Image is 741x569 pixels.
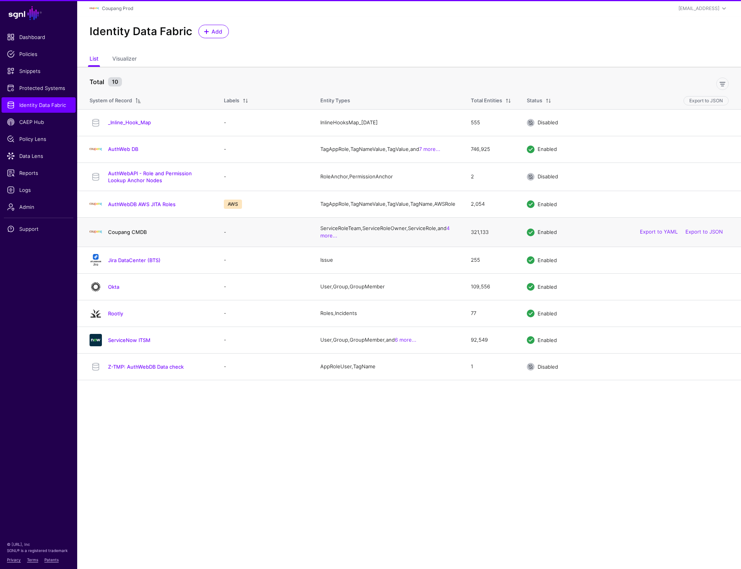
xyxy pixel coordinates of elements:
[216,273,313,300] td: -
[108,146,138,152] a: AuthWeb DB
[90,52,98,67] a: List
[90,97,132,105] div: System of Record
[224,200,242,209] span: AWS
[7,118,70,126] span: CAEP Hub
[313,163,463,191] td: RoleAnchor, PermissionAnchor
[463,327,519,353] td: 92,549
[90,281,102,293] img: svg+xml;base64,PHN2ZyB3aWR0aD0iNjQiIGhlaWdodD0iNjQiIHZpZXdCb3g9IjAgMCA2NCA2NCIgZmlsbD0ibm9uZSIgeG...
[313,109,463,136] td: InlineHooksMap_[DATE]
[216,247,313,273] td: -
[90,226,102,238] img: svg+xml;base64,PHN2ZyBpZD0iTG9nbyIgeG1sbnM9Imh0dHA6Ly93d3cudzMub3JnLzIwMDAvc3ZnIiB3aWR0aD0iMTIxLj...
[463,217,519,247] td: 321,133
[7,101,70,109] span: Identity Data Fabric
[2,46,76,62] a: Policies
[538,229,557,235] span: Enabled
[2,80,76,96] a: Protected Systems
[90,78,104,86] strong: Total
[678,5,719,12] div: [EMAIL_ADDRESS]
[7,50,70,58] span: Policies
[313,327,463,353] td: User, Group, GroupMember, and
[112,52,137,67] a: Visualizer
[102,5,133,11] a: Coupang Prod
[90,4,99,13] img: svg+xml;base64,PHN2ZyBpZD0iTG9nbyIgeG1sbnM9Imh0dHA6Ly93d3cudzMub3JnLzIwMDAvc3ZnIiB3aWR0aD0iMTIxLj...
[7,203,70,211] span: Admin
[108,229,147,235] a: Coupang CMDB
[2,97,76,113] a: Identity Data Fabric
[2,199,76,215] a: Admin
[313,353,463,380] td: AppRoleUser, TagName
[216,353,313,380] td: -
[27,557,38,562] a: Terms
[7,135,70,143] span: Policy Lens
[198,25,229,38] a: Add
[216,327,313,353] td: -
[419,146,440,152] a: 7 more...
[463,191,519,217] td: 2,054
[5,5,73,22] a: SGNL
[463,109,519,136] td: 555
[463,300,519,327] td: 77
[90,254,102,266] img: svg+xml;base64,PHN2ZyB3aWR0aD0iMTQxIiBoZWlnaHQ9IjE2NCIgdmlld0JveD0iMCAwIDE0MSAxNjQiIGZpbGw9Im5vbm...
[538,283,557,290] span: Enabled
[108,170,192,183] a: AuthWebAPI - Role and Permission Lookup Anchor Nodes
[7,84,70,92] span: Protected Systems
[108,364,184,370] a: Z-TMP: AuthWebDB Data check
[108,310,123,317] a: Rootly
[313,191,463,217] td: TagAppRole, TagNameValue, TagValue, TagName, AWSRole
[527,97,542,105] div: Status
[108,284,119,290] a: Okta
[216,136,313,163] td: -
[538,146,557,152] span: Enabled
[538,201,557,207] span: Enabled
[44,557,59,562] a: Patents
[463,136,519,163] td: 746,925
[463,353,519,380] td: 1
[216,300,313,327] td: -
[2,63,76,79] a: Snippets
[471,97,502,105] div: Total Entities
[7,186,70,194] span: Logs
[313,300,463,327] td: Roles, Incidents
[108,337,151,343] a: ServiceNow ITSM
[90,198,102,210] img: svg+xml;base64,PHN2ZyBpZD0iTG9nbyIgeG1sbnM9Imh0dHA6Ly93d3cudzMub3JnLzIwMDAvc3ZnIiB3aWR0aD0iMTIxLj...
[7,67,70,75] span: Snippets
[685,229,723,235] a: Export to JSON
[90,143,102,156] img: svg+xml;base64,PHN2ZyBpZD0iTG9nbyIgeG1sbnM9Imh0dHA6Ly93d3cudzMub3JnLzIwMDAvc3ZnIiB3aWR0aD0iMTIxLj...
[538,257,557,263] span: Enabled
[7,169,70,177] span: Reports
[216,109,313,136] td: -
[216,217,313,247] td: -
[313,247,463,273] td: Issue
[2,182,76,198] a: Logs
[7,547,70,554] p: SGNL® is a registered trademark
[313,217,463,247] td: ServiceRoleTeam, ServiceRoleOwner, ServiceRole, and
[538,337,557,343] span: Enabled
[2,148,76,164] a: Data Lens
[538,363,558,369] span: Disabled
[395,337,416,343] a: 6 more...
[2,165,76,181] a: Reports
[320,97,350,103] span: Entity Types
[7,541,70,547] p: © [URL], Inc
[7,225,70,233] span: Support
[216,163,313,191] td: -
[108,119,151,125] a: _Inline_Hook_Map
[463,163,519,191] td: 2
[90,307,102,320] img: svg+xml;base64,PHN2ZyB3aWR0aD0iMjQiIGhlaWdodD0iMjQiIHZpZXdCb3g9IjAgMCAyNCAyNCIgZmlsbD0ibm9uZSIgeG...
[463,273,519,300] td: 109,556
[313,136,463,163] td: TagAppRole, TagNameValue, TagValue, and
[683,96,729,105] button: Export to JSON
[108,77,122,86] small: 10
[640,229,678,235] a: Export to YAML
[90,25,192,38] h2: Identity Data Fabric
[538,310,557,316] span: Enabled
[211,27,223,36] span: Add
[538,173,558,180] span: Disabled
[313,273,463,300] td: User, Group, GroupMember
[7,33,70,41] span: Dashboard
[538,119,558,125] span: Disabled
[2,29,76,45] a: Dashboard
[224,97,239,105] div: Labels
[463,247,519,273] td: 255
[7,152,70,160] span: Data Lens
